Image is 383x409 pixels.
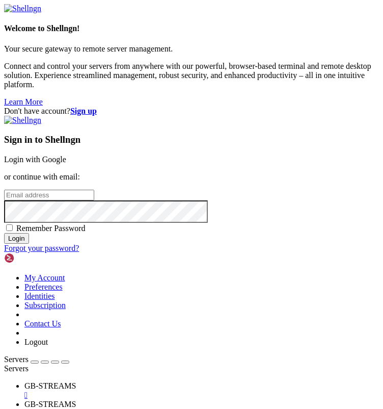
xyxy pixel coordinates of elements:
[24,301,66,310] a: Subscription
[24,391,379,400] a: 
[4,244,79,252] a: Forgot your password?
[24,273,65,282] a: My Account
[4,253,63,263] img: Shellngn
[4,190,94,200] input: Email address
[6,224,13,231] input: Remember Password
[4,24,379,33] h4: Welcome to Shellngn!
[4,172,379,182] p: or continue with email:
[24,292,55,300] a: Identities
[24,381,379,400] a: GB-STREAMS
[24,381,76,390] span: GB-STREAMS
[16,224,86,233] span: Remember Password
[4,107,379,116] div: Don't have account?
[4,4,41,13] img: Shellngn
[24,400,76,408] span: GB-STREAMS
[4,116,41,125] img: Shellngn
[4,44,379,54] p: Your secure gateway to remote server management.
[4,355,29,364] span: Servers
[4,134,379,145] h3: Sign in to Shellngn
[4,62,379,89] p: Connect and control your servers from anywhere with our powerful, browser-based terminal and remo...
[4,233,29,244] input: Login
[4,364,379,373] div: Servers
[24,338,48,346] a: Logout
[24,283,63,291] a: Preferences
[70,107,97,115] a: Sign up
[4,97,43,106] a: Learn More
[24,319,61,328] a: Contact Us
[4,155,66,164] a: Login with Google
[4,355,69,364] a: Servers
